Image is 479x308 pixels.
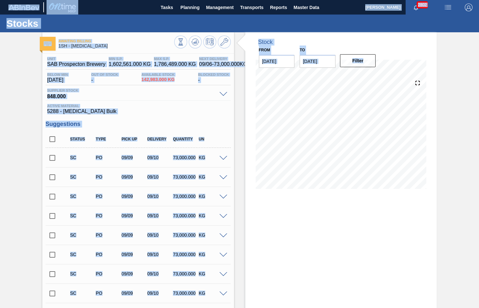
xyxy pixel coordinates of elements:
div: Delivery [146,137,174,141]
div: 09/09/2025 [120,252,148,257]
div: UN [197,137,225,141]
div: 09/10/2025 [146,252,174,257]
span: Management [206,4,234,11]
span: Reports [270,4,287,11]
div: 09/09/2025 [120,213,148,218]
div: KG [197,252,225,257]
button: Filter [340,54,376,67]
div: Purchase order [94,194,122,199]
div: - [197,73,231,83]
div: 09/10/2025 [146,194,174,199]
div: Stock [258,39,273,46]
button: Update Chart [189,36,202,48]
div: Suggestion Created [69,232,96,238]
div: KG [197,232,225,238]
img: userActions [444,4,452,11]
span: Supplier Stock [47,88,216,92]
div: KG [197,291,225,296]
span: Tasks [160,4,174,11]
span: Available Stock [142,73,175,77]
div: 09/10/2025 [146,155,174,160]
div: KG [197,174,225,180]
div: Purchase order [94,213,122,218]
button: Stocks Overview [174,36,187,48]
div: Purchase order [94,155,122,160]
img: Logout [465,4,473,11]
div: Purchase order [94,232,122,238]
span: Unit [47,57,106,61]
div: 09/09/2025 [120,174,148,180]
h1: Stocks [6,20,121,27]
span: Awaiting Billing [59,39,174,43]
input: mm/dd/yyyy [300,55,335,68]
div: Suggestion Created [69,174,96,180]
div: Suggestion Created [69,291,96,296]
div: Suggestion Created [69,194,96,199]
div: 73,000.000 [171,271,199,276]
div: KG [197,155,225,160]
span: 09/06 - 73,000.000 KG [199,61,247,67]
div: KG [197,271,225,276]
span: Below Min [47,73,68,77]
div: Quantity [171,137,199,141]
div: KG [197,194,225,199]
div: 73,000.000 [171,194,199,199]
div: Suggestion Created [69,271,96,276]
span: Next Delivery [199,57,247,61]
span: 142,983.000 KG [142,77,175,82]
div: 73,000.000 [171,291,199,296]
div: Status [69,137,96,141]
span: Planning [180,4,199,11]
span: Active Material [47,104,229,108]
div: 09/09/2025 [120,291,148,296]
span: 1,602,561.000 KG [109,61,151,67]
div: Suggestion Created [69,213,96,218]
h3: Suggestions [46,121,231,128]
span: Transports [240,4,263,11]
div: Suggestion Created [69,252,96,257]
label: From [259,48,270,52]
div: 09/10/2025 [146,174,174,180]
img: Ícone [44,41,52,46]
label: to [300,48,305,52]
div: Purchase order [94,174,122,180]
span: Out Of Stock [91,73,118,77]
div: 09/09/2025 [120,194,148,199]
div: 09/10/2025 [146,271,174,276]
span: 1SH - Dextrose [59,44,174,48]
div: 09/10/2025 [146,232,174,238]
div: 73,000.000 [171,174,199,180]
div: 09/09/2025 [120,155,148,160]
div: 09/09/2025 [120,232,148,238]
img: TNhmsLtSVTkK8tSr43FrP2fwEKptu5GPRR3wAAAABJRU5ErkJggg== [8,5,39,10]
div: 09/10/2025 [146,291,174,296]
span: 1,786,489.000 KG [154,61,196,67]
button: Go to Master Data / General [218,36,231,48]
span: SAB Prospecton Brewery [47,61,106,67]
span: 2802 [417,1,428,8]
span: 848.000 [47,92,216,99]
span: Master Data [293,4,319,11]
div: Purchase order [94,271,122,276]
span: MAX S.P. [154,57,196,61]
div: 73,000.000 [171,252,199,257]
span: 5288 - [MEDICAL_DATA] Bulk [47,108,229,114]
button: Notifications [406,3,426,12]
div: Suggestion Created [69,155,96,160]
div: - [90,73,120,83]
button: Schedule Inventory [203,36,216,48]
div: Purchase order [94,252,122,257]
div: 09/10/2025 [146,213,174,218]
span: MIN S.P. [109,57,151,61]
input: mm/dd/yyyy [259,55,295,68]
div: 73,000.000 [171,232,199,238]
div: 09/09/2025 [120,271,148,276]
div: KG [197,213,225,218]
div: Purchase order [94,291,122,296]
span: [DATE] [47,77,68,83]
div: Pick up [120,137,148,141]
div: Type [94,137,122,141]
span: Blocked Stock [198,73,229,77]
div: 73,000.000 [171,155,199,160]
div: 73,000.000 [171,213,199,218]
